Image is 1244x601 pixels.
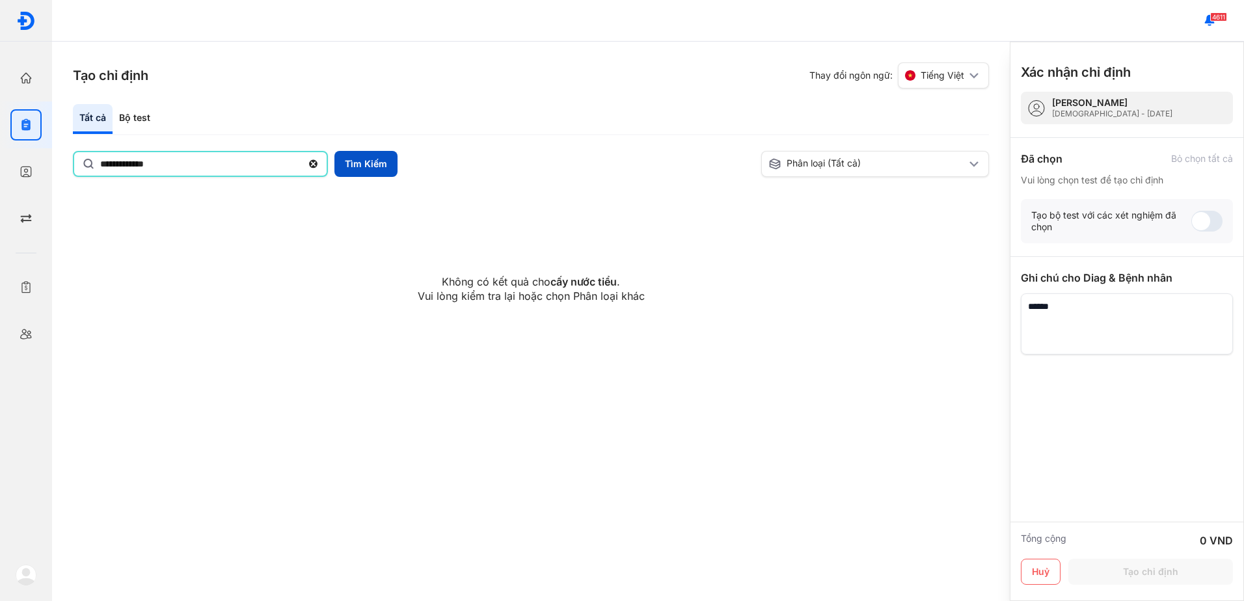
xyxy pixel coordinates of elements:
[334,151,398,177] button: Tìm Kiếm
[113,104,157,134] div: Bộ test
[73,66,148,85] h3: Tạo chỉ định
[73,289,989,303] p: Vui lòng kiểm tra lại hoặc chọn Phân loại khác
[1200,533,1233,548] div: 0 VND
[921,70,964,81] span: Tiếng Việt
[16,565,36,585] img: logo
[1021,533,1066,548] div: Tổng cộng
[768,157,966,170] div: Phân loại (Tất cả)
[1052,109,1172,119] div: [DEMOGRAPHIC_DATA] - [DATE]
[1068,559,1233,585] button: Tạo chỉ định
[809,62,989,88] div: Thay đổi ngôn ngữ:
[1210,12,1227,21] span: 4611
[1021,63,1131,81] h3: Xác nhận chỉ định
[73,274,989,289] p: Không có kết quả cho .
[1021,270,1233,286] div: Ghi chú cho Diag & Bệnh nhân
[550,275,617,288] span: cấy nước tiểu
[73,104,113,134] div: Tất cả
[1171,153,1233,165] div: Bỏ chọn tất cả
[1052,97,1172,109] div: [PERSON_NAME]
[16,11,36,31] img: logo
[1021,174,1233,186] div: Vui lòng chọn test để tạo chỉ định
[1031,209,1191,233] div: Tạo bộ test với các xét nghiệm đã chọn
[1021,151,1062,167] div: Đã chọn
[1021,559,1061,585] button: Huỷ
